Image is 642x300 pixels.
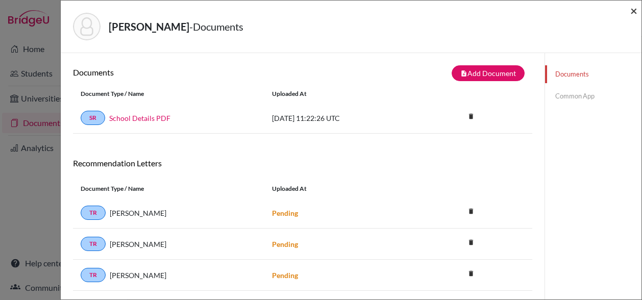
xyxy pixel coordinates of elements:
[189,20,243,33] span: - Documents
[81,237,106,251] a: TR
[545,65,641,83] a: Documents
[73,184,264,193] div: Document Type / Name
[463,267,479,281] a: delete
[463,205,479,219] a: delete
[630,5,637,17] button: Close
[463,266,479,281] i: delete
[545,87,641,105] a: Common App
[463,235,479,250] i: delete
[272,240,298,248] strong: Pending
[110,208,166,218] span: [PERSON_NAME]
[110,239,166,249] span: [PERSON_NAME]
[110,270,166,281] span: [PERSON_NAME]
[463,109,479,124] i: delete
[463,204,479,219] i: delete
[264,89,417,98] div: Uploaded at
[81,111,105,125] a: SR
[109,113,170,123] a: School Details PDF
[463,236,479,250] a: delete
[272,271,298,280] strong: Pending
[264,113,417,123] div: [DATE] 11:22:26 UTC
[81,268,106,282] a: TR
[73,158,532,168] h6: Recommendation Letters
[460,70,467,77] i: note_add
[630,3,637,18] span: ×
[463,110,479,124] a: delete
[81,206,106,220] a: TR
[452,65,525,81] button: note_addAdd Document
[73,67,303,77] h6: Documents
[109,20,189,33] strong: [PERSON_NAME]
[272,209,298,217] strong: Pending
[73,89,264,98] div: Document Type / Name
[264,184,417,193] div: Uploaded at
